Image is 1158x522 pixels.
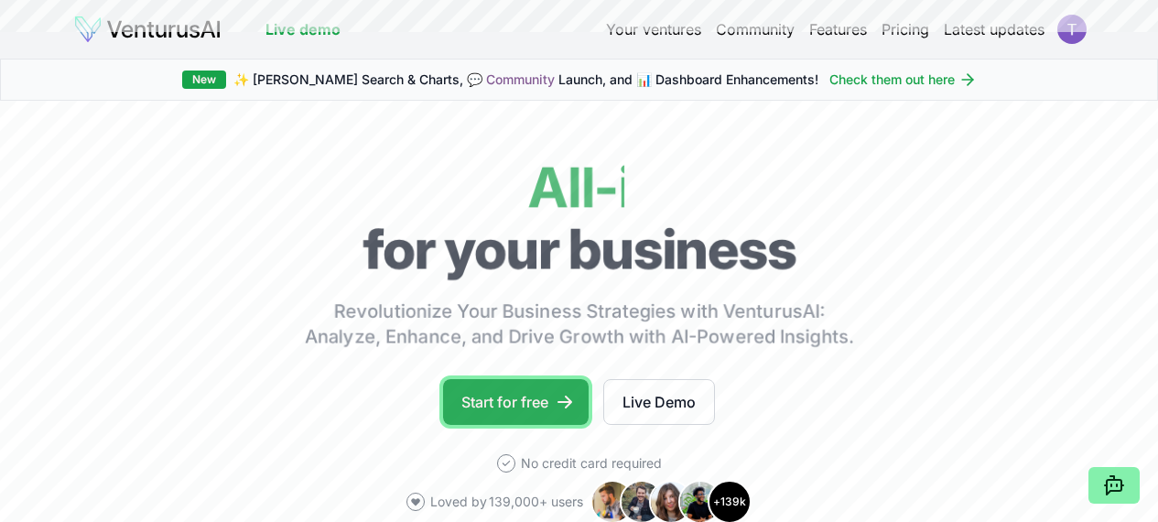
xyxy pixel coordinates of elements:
a: Live Demo [603,379,715,425]
a: Check them out here [829,71,977,89]
a: Start for free [443,379,589,425]
a: Community [486,71,555,87]
div: New [182,71,226,89]
span: ✨ [PERSON_NAME] Search & Charts, 💬 Launch, and 📊 Dashboard Enhancements! [233,71,818,89]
